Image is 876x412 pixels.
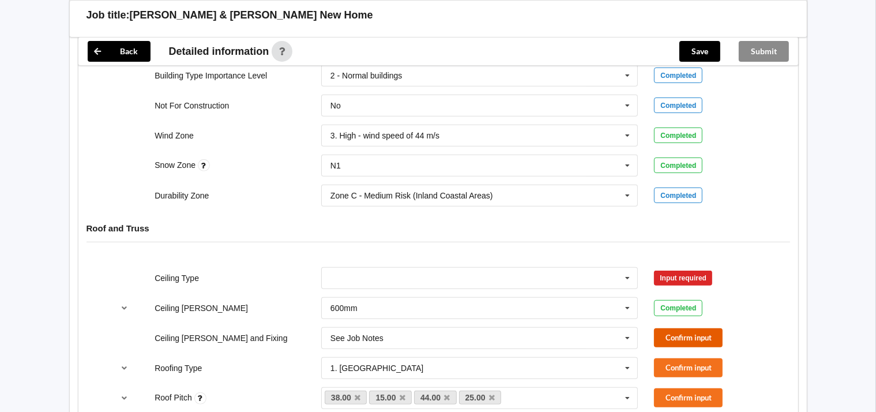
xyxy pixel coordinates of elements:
[155,71,267,80] label: Building Type Importance Level
[679,41,720,62] button: Save
[87,223,790,234] h4: Roof and Truss
[155,393,194,402] label: Roof Pitch
[369,391,412,404] a: 15.00
[155,274,199,283] label: Ceiling Type
[155,304,248,313] label: Ceiling [PERSON_NAME]
[654,158,702,174] div: Completed
[330,162,341,170] div: N1
[654,328,723,347] button: Confirm input
[169,46,269,57] span: Detailed information
[654,128,702,144] div: Completed
[113,298,136,319] button: reference-toggle
[155,160,198,170] label: Snow Zone
[330,334,384,342] div: See Job Notes
[330,72,403,80] div: 2 - Normal buildings
[330,364,423,372] div: 1. [GEOGRAPHIC_DATA]
[459,391,502,404] a: 25.00
[654,98,702,114] div: Completed
[155,131,194,140] label: Wind Zone
[330,192,493,200] div: Zone C - Medium Risk (Inland Coastal Areas)
[654,68,702,84] div: Completed
[88,41,151,62] button: Back
[155,101,229,110] label: Not For Construction
[155,334,287,343] label: Ceiling [PERSON_NAME] and Fixing
[654,300,702,316] div: Completed
[113,358,136,379] button: reference-toggle
[130,9,373,22] h3: [PERSON_NAME] & [PERSON_NAME] New Home
[330,304,358,312] div: 600mm
[87,9,130,22] h3: Job title:
[654,271,712,286] div: Input required
[654,388,723,407] button: Confirm input
[414,391,457,404] a: 44.00
[330,102,341,110] div: No
[155,364,202,373] label: Roofing Type
[654,358,723,377] button: Confirm input
[325,391,367,404] a: 38.00
[330,132,439,140] div: 3. High - wind speed of 44 m/s
[113,388,136,409] button: reference-toggle
[654,188,702,204] div: Completed
[155,191,209,200] label: Durability Zone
